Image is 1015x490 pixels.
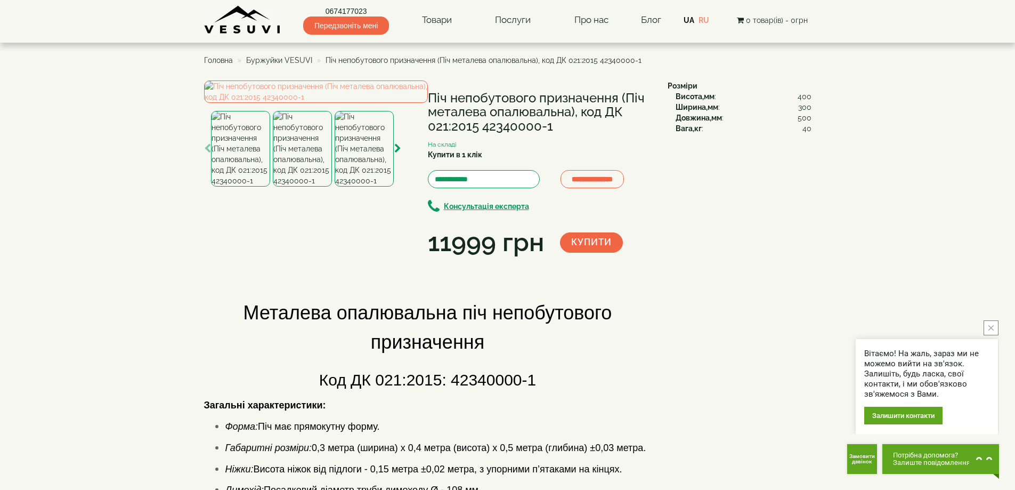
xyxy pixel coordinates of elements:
span: 0 товар(ів) - 0грн [746,16,808,25]
span: 0,3 метра (ширина) х 0,4 метра (висота) х 0,5 метра (глибина) ±0,03 метра. [225,443,646,453]
a: Товари [411,8,462,33]
span: 500 [798,113,811,123]
a: Про нас [564,8,619,33]
span: Код ДК 021:2015: 42340000-1 [319,371,536,389]
button: Get Call button [847,444,877,474]
a: 0674177023 [303,6,389,17]
button: Купити [560,232,623,253]
span: Металева опалювальна піч непобутового призначення [243,302,612,353]
span: 400 [798,91,811,102]
b: Вага,кг [676,124,702,133]
div: : [676,102,811,113]
div: 11999 грн [428,224,544,261]
div: Вітаємо! На жаль, зараз ми не можемо вийти на зв'язок. Залишіть, будь ласка, свої контакти, і ми ... [864,349,989,399]
img: content [204,5,281,35]
img: Піч непобутового призначення (Піч металева опалювальна), код ДК 021:2015 42340000-1 [211,111,270,187]
img: Піч непобутового призначення (Піч металева опалювальна), код ДК 021:2015 42340000-1 [204,81,428,103]
button: 0 товар(ів) - 0грн [734,14,811,26]
a: Послуги [484,8,541,33]
small: На складі [428,141,457,148]
img: Піч непобутового призначення (Піч металева опалювальна), код ДК 021:2015 42340000-1 [335,111,394,187]
span: Замовити дзвінок [847,454,877,464]
a: Блог [641,14,661,25]
b: Консультація експерта [444,202,529,211]
b: Висота,мм [676,92,714,101]
span: Форма: [225,421,258,432]
div: : [676,113,811,123]
b: Ширина,мм [676,103,718,111]
div: : [676,91,811,102]
a: RU [699,16,709,25]
img: Піч непобутового призначення (Піч металева опалювальна), код ДК 021:2015 42340000-1 [273,111,332,187]
a: UA [684,16,694,25]
button: Chat button [882,444,999,474]
a: Головна [204,56,233,65]
span: 40 [802,123,811,134]
span: Габаритні розміри: [225,443,312,453]
div: : [676,123,811,134]
label: Купити в 1 клік [428,149,482,160]
b: Довжина,мм [676,114,722,122]
a: Буржуйки VESUVI [246,56,312,65]
span: Піч має прямокутну форму. [225,421,380,432]
span: Залиште повідомлення [893,459,970,467]
div: Залишити контакти [864,407,943,424]
span: Висота ніжок від підлоги - 0,15 метра ±0,02 метра, з упорними п’ятаками на кінцях. [225,464,622,475]
span: Піч непобутового призначення (Піч металева опалювальна), код ДК 021:2015 42340000-1 [326,56,642,65]
span: Ніжки: [225,464,254,475]
button: close button [984,320,998,335]
span: Загальні характеристики: [204,400,326,411]
h1: Піч непобутового призначення (Піч металева опалювальна), код ДК 021:2015 42340000-1 [428,91,652,133]
span: 300 [798,102,811,113]
span: Потрібна допомога? [893,452,970,459]
span: Передзвоніть мені [303,17,389,35]
b: Розміри [668,82,697,90]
